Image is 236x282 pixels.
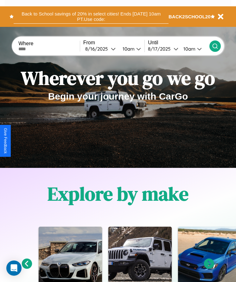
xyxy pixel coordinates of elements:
[3,128,8,154] div: Give Feedback
[83,46,118,52] button: 8/16/2025
[6,261,22,276] div: Open Intercom Messenger
[85,46,111,52] div: 8 / 16 / 2025
[178,46,209,52] button: 10am
[119,46,136,52] div: 10am
[83,40,145,46] label: From
[14,9,169,24] button: Back to School savings of 20% in select cities! Ends [DATE] 10am PT.Use code:
[180,46,197,52] div: 10am
[48,181,188,207] h1: Explore by make
[18,41,80,46] label: Where
[169,14,211,19] b: BACK2SCHOOL20
[118,46,145,52] button: 10am
[148,40,209,46] label: Until
[148,46,174,52] div: 8 / 17 / 2025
